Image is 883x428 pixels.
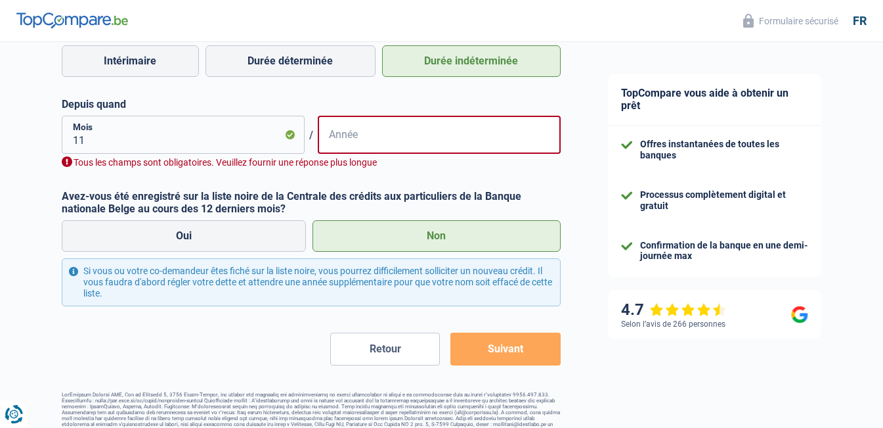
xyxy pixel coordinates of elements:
[450,333,560,366] button: Suivant
[640,189,808,212] div: Processus complètement digital et gratuit
[640,139,808,161] div: Offres instantanées de toutes les banques
[608,74,821,126] div: TopCompare vous aide à obtenir un prêt
[16,12,128,28] img: TopCompare Logo
[205,45,376,77] label: Durée déterminée
[62,220,307,252] label: Oui
[853,14,867,28] div: fr
[382,45,561,77] label: Durée indéterminée
[62,156,561,169] div: Tous les champs sont obligatoires. Veuillez fournir une réponse plus longue
[62,116,305,154] input: MM
[305,129,318,141] span: /
[640,240,808,262] div: Confirmation de la banque en une demi-journée max
[621,300,727,320] div: 4.7
[621,320,725,329] div: Selon l’avis de 266 personnes
[62,98,561,110] label: Depuis quand
[330,333,440,366] button: Retour
[62,45,199,77] label: Intérimaire
[318,116,561,154] input: AAAA
[735,10,846,32] button: Formulaire sécurisé
[62,190,561,215] label: Avez-vous été enregistré sur la liste noire de la Centrale des crédits aux particuliers de la Ban...
[62,258,561,306] div: Si vous ou votre co-demandeur êtes fiché sur la liste noire, vous pourrez difficilement sollicite...
[312,220,561,252] label: Non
